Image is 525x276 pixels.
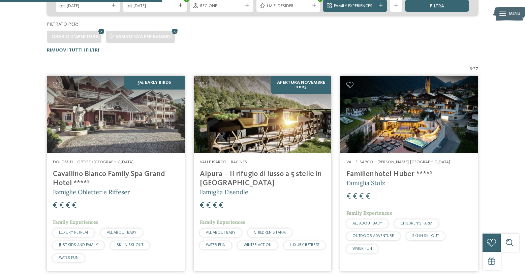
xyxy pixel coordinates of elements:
[254,231,286,235] span: CHILDREN’S FARM
[47,76,184,153] img: Family Spa Grand Hotel Cavallino Bianco ****ˢ
[206,231,236,235] span: ALL ABOUT BABY
[400,221,432,226] span: CHILDREN’S FARM
[53,202,58,210] span: €
[472,65,474,71] span: /
[412,234,439,238] span: SKI-IN SKI-OUT
[59,202,64,210] span: €
[47,76,184,271] a: Cercate un hotel per famiglie? Qui troverete solo i migliori! 5% Early Birds Dolomiti – Ortisei/[...
[244,243,272,247] span: WINTER ACTION
[117,243,143,247] span: SKI-IN SKI-OUT
[59,256,79,260] span: WATER FUN
[116,34,172,39] span: Assistenza per bambini
[47,22,78,27] span: Filtrato per:
[353,193,358,201] span: €
[290,243,319,247] span: LUXURY RETREAT
[340,76,478,153] img: Cercate un hotel per famiglie? Qui troverete solo i migliori!
[59,243,98,247] span: JUST KIDS AND FAMILY
[346,170,472,179] h4: Familienhotel Huber ****ˢ
[107,231,136,235] span: ALL ABOUT BABY
[200,188,248,196] span: Famiglia Eisendle
[352,221,382,226] span: ALL ABOUT BABY
[346,210,392,216] span: Family Experiences
[200,170,325,188] h4: Alpura – Il rifugio di lusso a 5 stelle in [GEOGRAPHIC_DATA]
[346,193,351,201] span: €
[133,3,176,9] span: [DATE]
[352,247,372,251] span: WATER FUN
[206,243,225,247] span: WATER FUN
[72,202,77,210] span: €
[213,202,217,210] span: €
[194,76,331,271] a: Cercate un hotel per famiglie? Qui troverete solo i migliori! Apertura novembre 2025 Valle Isarco...
[346,179,385,187] span: Famiglia Stolz
[53,160,133,164] span: Dolomiti – Ortisei/[GEOGRAPHIC_DATA]
[53,188,130,196] span: Famiglie Obletter e Riffeser
[53,170,178,188] h4: Cavallino Bianco Family Spa Grand Hotel ****ˢ
[67,3,109,9] span: [DATE]
[200,202,205,210] span: €
[267,3,309,9] span: I miei desideri
[219,202,224,210] span: €
[430,4,444,8] span: filtra
[366,193,370,201] span: €
[352,234,394,238] span: OUTDOOR ADVENTURE
[474,65,478,71] span: 27
[200,219,245,225] span: Family Experiences
[206,202,211,210] span: €
[52,34,98,39] span: Orario d'apertura
[194,76,331,153] img: Cercate un hotel per famiglie? Qui troverete solo i migliori!
[59,231,88,235] span: LUXURY RETREAT
[66,202,70,210] span: €
[200,160,247,164] span: Valle Isarco – Racines
[340,76,478,271] a: Cercate un hotel per famiglie? Qui troverete solo i migliori! Valle Isarco – [PERSON_NAME]-[GEOGR...
[47,48,99,53] span: Rimuovi tutti i filtri
[53,219,98,225] span: Family Experiences
[346,160,450,164] span: Valle Isarco – [PERSON_NAME]-[GEOGRAPHIC_DATA]
[470,65,472,71] span: 3
[359,193,364,201] span: €
[334,3,376,9] span: Family Experiences
[200,3,243,9] span: Regione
